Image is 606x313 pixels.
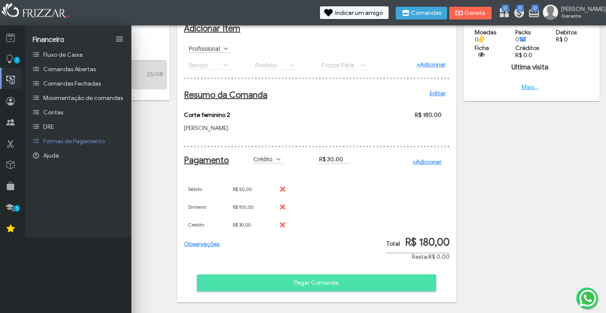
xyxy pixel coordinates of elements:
span: Comandas [411,10,441,16]
button: Indicar um amigo [320,6,389,19]
a: R$ 0 [556,36,568,43]
span: 25/08 [147,71,163,78]
a: [PERSON_NAME] Gerente [543,5,602,22]
a: Contas [25,105,131,119]
span: 1 [14,57,20,64]
td: Dinheiro [184,198,228,216]
span: Corte feminino 2 [184,111,230,119]
button: Excluir [277,219,289,231]
a: 0 [528,7,537,20]
span: Formas de Pagamento [43,138,105,145]
a: 0 [498,7,507,20]
span: R$ 0,00 [428,253,450,260]
a: Ajuda [25,148,131,163]
button: Pagar Comanda [197,274,436,291]
span: Excluir [283,183,284,196]
span: Financeiro [32,36,64,44]
span: Total [386,240,400,247]
span: 0 [515,36,527,43]
button: Excluir [277,201,289,213]
span: R$ 180,00 [405,236,450,249]
span: R$ 180,00 [415,111,442,119]
td: R$ 100,00 [228,198,272,216]
h4: Ultima visita [471,63,589,72]
span: Indicar um amigo [335,10,383,16]
span: 1 [14,205,20,212]
td: Crédito [184,216,228,234]
a: Comandas Fechadas [25,76,131,91]
a: 0 [513,7,522,20]
a: Mais... [522,83,538,91]
span: Créditos [515,44,539,52]
a: DRE [25,119,131,134]
a: Comandas Abertas [25,62,131,76]
h2: Adicionar Item [184,23,449,34]
a: Editar [430,90,446,97]
span: Excluir [283,219,284,231]
a: +Adicionar [417,61,446,68]
a: Movimentação de comandas [25,91,131,105]
span: Moedas [475,29,496,36]
a: Observações [184,241,220,248]
a: +Adicionar [412,158,442,166]
span: Fluxo de Caixa [43,51,83,58]
span: Excluir [283,201,284,213]
button: ui-button [475,52,487,58]
td: R$ 50,00 [228,180,272,198]
button: Gaveta [449,7,492,19]
label: Profissional [188,44,222,53]
img: whatsapp.png [578,288,598,308]
span: 0 [517,5,524,11]
a: Formas de Pagamento [25,134,131,148]
span: 0 [502,5,509,11]
span: DRE [43,123,54,130]
h2: Resumo da Comanda [184,90,445,100]
button: Comandas [396,7,447,19]
span: Debitos [556,29,577,36]
span: 0 [531,5,539,11]
span: Gaveta [464,10,486,16]
h2: Pagamento [184,155,224,166]
span: Gerente [561,13,599,19]
span: Comandas Fechadas [43,80,101,87]
span: Ficha [475,44,489,52]
td: Débito [184,180,228,198]
p: [PERSON_NAME] [184,125,333,132]
span: Contas [43,109,63,116]
span: Comandas Abertas [43,66,96,73]
a: R$ 0.0 [515,52,532,59]
span: Movimentação de comandas [43,94,123,102]
td: R$ 30,00 [228,216,272,234]
div: Resta: [386,253,450,260]
a: Fluxo de Caixa [25,47,131,62]
input: valor [318,155,350,164]
span: Packs [515,29,531,36]
button: Excluir [277,183,289,196]
span: [PERSON_NAME] [561,6,599,13]
span: Ajuda [43,152,59,159]
label: Crédito [253,155,275,163]
span: 0 [475,36,484,43]
span: Pagar Comanda [203,277,430,289]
